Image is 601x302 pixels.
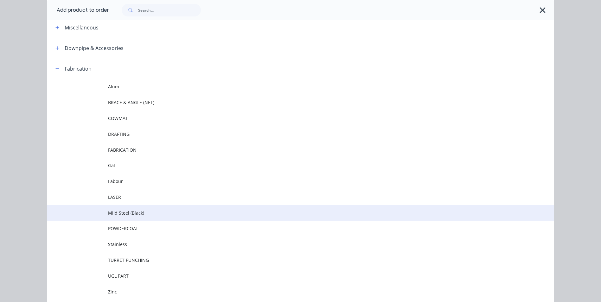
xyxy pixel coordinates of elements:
input: Search... [138,4,201,16]
span: COWMAT [108,115,465,122]
span: POWDERCOAT [108,225,465,232]
span: Stainless [108,241,465,248]
span: UGL PART [108,273,465,279]
span: TURRET PUNCHING [108,257,465,263]
span: LASER [108,194,465,200]
span: Alum [108,83,465,90]
span: DRAFTING [108,131,465,137]
div: Fabrication [65,65,92,72]
div: Downpipe & Accessories [65,44,124,52]
span: BRACE & ANGLE (NET) [108,99,465,106]
span: Zinc [108,288,465,295]
span: Mild Steel (Black) [108,210,465,216]
span: Gal [108,162,465,169]
span: FABRICATION [108,147,465,153]
div: Miscellaneous [65,24,99,31]
span: Labour [108,178,465,185]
